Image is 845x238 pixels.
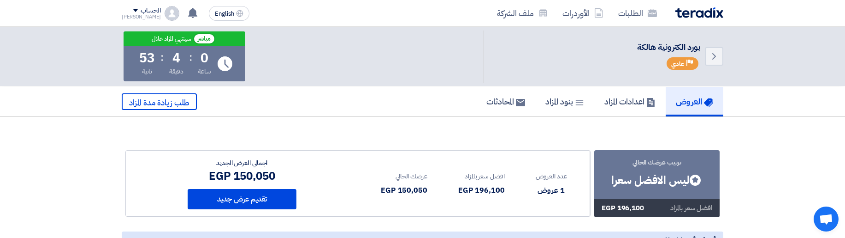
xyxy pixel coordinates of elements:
[555,2,611,24] a: الأوردرات
[215,11,234,17] span: English
[670,203,712,214] div: افضل سعر بالمزاد
[201,52,208,65] div: 0
[602,203,644,214] div: 196,100 EGP
[152,35,191,43] div: سينتهي المزاد خلال
[637,42,700,53] h5: بورد الكترونية هالكة
[675,7,723,18] img: Teradix logo
[381,185,427,196] div: 150,050 EGP
[535,87,594,116] a: بنود المزاد
[188,168,296,184] div: 150,050 EGP
[141,7,160,15] div: الحساب
[536,185,567,196] div: 1 عروض
[122,93,197,110] button: طلب زيادة مدة المزاد
[193,33,215,44] span: مباشر
[139,52,155,65] div: 53
[814,207,839,232] div: Open chat
[637,41,700,53] span: بورد الكترونية هالكة
[142,67,153,76] div: ثانية
[458,185,505,196] div: 196,100 EGP
[671,60,684,68] span: عادي
[604,96,656,107] h5: اعدادات المزاد
[611,172,703,189] div: ليس الافضل سعرا
[594,87,666,116] a: اعدادات المزاد
[160,49,164,66] div: :
[209,6,249,21] button: English
[666,87,723,116] a: العروض
[188,158,296,168] div: اجمالي العرض الجديد
[189,49,192,66] div: :
[198,67,211,76] div: ساعة
[536,171,567,181] div: عدد العروض
[381,171,427,181] div: عرضك الحالي
[122,14,161,19] div: [PERSON_NAME]
[611,2,664,24] a: الطلبات
[172,52,180,65] div: 4
[129,97,189,109] span: طلب زيادة مدة المزاد
[476,87,535,116] a: المحادثات
[169,67,183,76] div: دقيقة
[632,158,681,167] span: ترتيب عرضك الحالي
[486,96,525,107] h5: المحادثات
[490,2,555,24] a: ملف الشركة
[188,189,296,209] button: تقديم عرض جديد
[458,171,505,181] div: افضل سعر بالمزاد
[676,96,713,107] h5: العروض
[545,96,584,107] h5: بنود المزاد
[165,6,179,21] img: profile_test.png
